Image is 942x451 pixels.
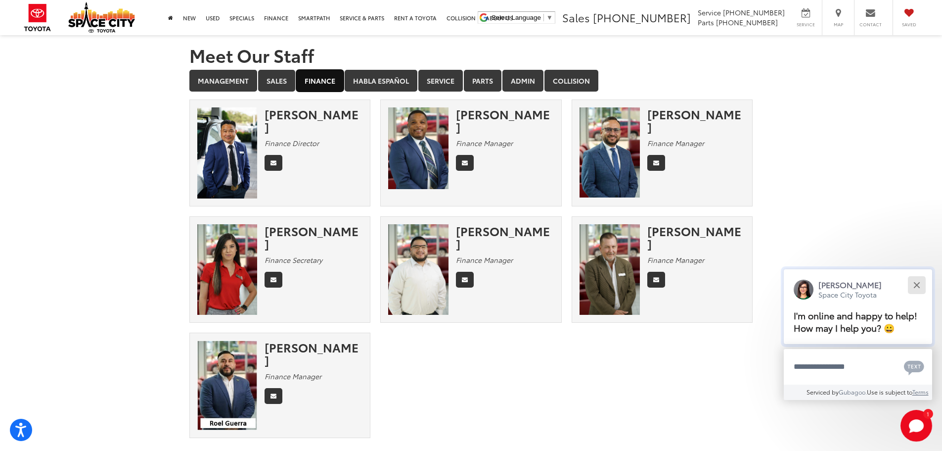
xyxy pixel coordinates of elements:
span: Contact [859,21,882,28]
img: Cedric Smith [388,107,449,189]
em: Finance Director [265,138,319,148]
span: Saved [898,21,920,28]
div: Finance [189,100,753,449]
div: [PERSON_NAME] [647,224,745,251]
span: Map [827,21,849,28]
span: Service [795,21,817,28]
a: Habla Español [345,70,417,92]
button: Close [906,274,927,296]
svg: Start Chat [900,410,932,442]
div: [PERSON_NAME] [456,107,554,134]
img: Space City Toyota [68,2,135,33]
a: Sales [258,70,295,92]
div: Department Tabs [189,70,753,93]
span: I'm online and happy to help! How may I help you? 😀 [794,309,917,334]
p: Space City Toyota [818,290,882,300]
span: ▼ [546,14,553,21]
a: Service [418,70,463,92]
a: Finance [296,70,344,92]
em: Finance Secretary [265,255,322,265]
a: Email [456,272,474,288]
a: Email [647,155,665,171]
div: [PERSON_NAME] [456,224,554,251]
a: Email [647,272,665,288]
button: Toggle Chat Window [900,410,932,442]
img: John Gomez [580,107,640,198]
span: Select Language [492,14,541,21]
span: 1 [927,411,929,416]
h1: Meet Our Staff [189,45,753,65]
span: [PHONE_NUMBER] [716,17,778,27]
a: Email [456,155,474,171]
em: Finance Manager [456,255,513,265]
span: Use is subject to [867,388,912,396]
img: Nelly Garcia [197,224,258,315]
a: Select Language​ [492,14,553,21]
span: Parts [698,17,714,27]
span: Serviced by [807,388,839,396]
a: Terms [912,388,929,396]
div: [PERSON_NAME] [265,107,362,134]
em: Finance Manager [265,371,321,381]
textarea: Type your message [784,349,932,385]
a: Email [265,272,282,288]
a: Parts [464,70,501,92]
img: Roel Guerra [197,341,258,431]
span: [PHONE_NUMBER] [723,7,785,17]
span: Sales [562,9,590,25]
p: [PERSON_NAME] [818,279,882,290]
div: Close[PERSON_NAME]Space City ToyotaI'm online and happy to help! How may I help you? 😀Type your m... [784,269,932,400]
a: Gubagoo. [839,388,867,396]
div: [PERSON_NAME] [265,341,362,367]
a: Email [265,388,282,404]
img: Nam Pham [197,107,258,199]
em: Finance Manager [456,138,513,148]
img: Edward Rodriguez [388,224,449,315]
div: [PERSON_NAME] [265,224,362,251]
div: [PERSON_NAME] [647,107,745,134]
a: Collision [544,70,598,92]
a: Email [265,155,282,171]
span: [PHONE_NUMBER] [593,9,691,25]
span: Service [698,7,721,17]
a: Management [189,70,257,92]
a: Admin [502,70,543,92]
em: Finance Manager [647,138,704,148]
svg: Text [904,359,924,375]
img: Andy Lorance [580,224,640,315]
button: Chat with SMS [901,355,927,378]
em: Finance Manager [647,255,704,265]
